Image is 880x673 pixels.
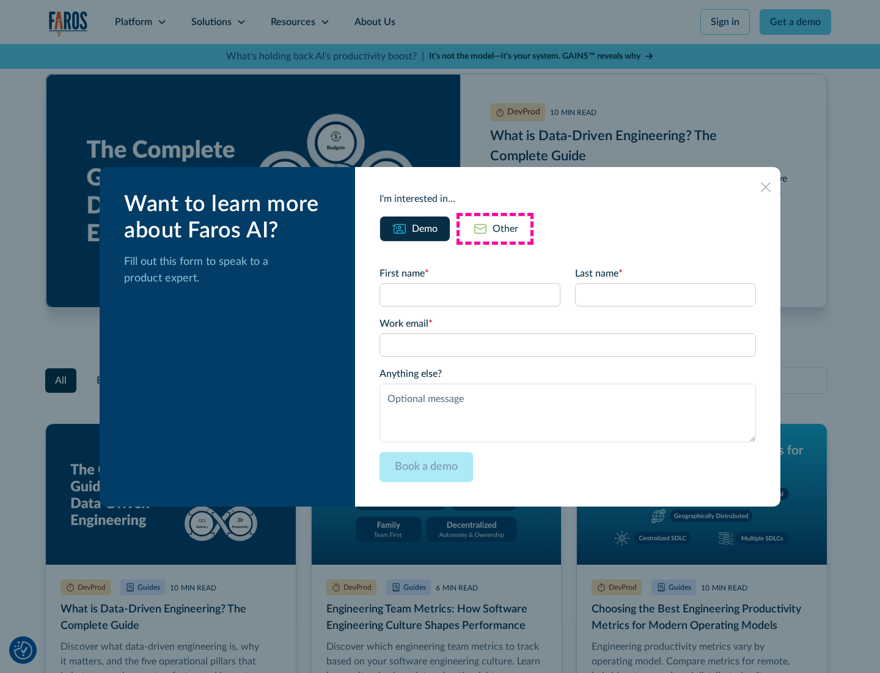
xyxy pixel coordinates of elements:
div: Other [493,221,518,236]
label: Last name [575,266,756,281]
div: I'm interested in... [380,191,756,206]
div: Demo [412,221,438,236]
label: First name [380,266,560,281]
label: Anything else? [380,366,756,381]
div: Want to learn more about Faros AI? [124,191,335,244]
input: Book a demo [380,452,473,482]
label: Work email [380,316,756,331]
form: Email Form [380,266,756,482]
p: Fill out this form to speak to a product expert. [124,254,335,287]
